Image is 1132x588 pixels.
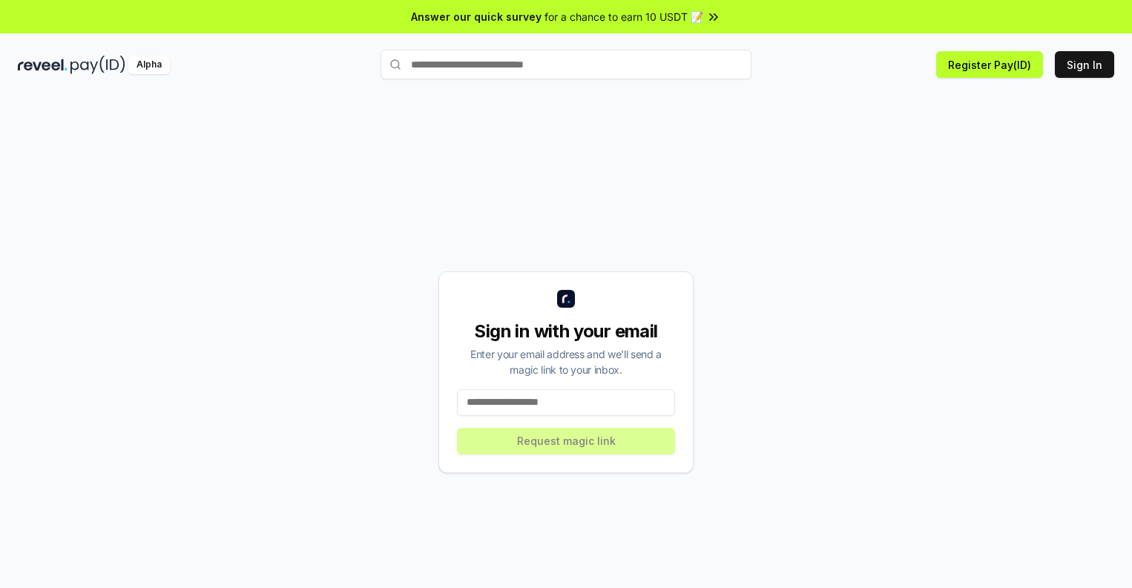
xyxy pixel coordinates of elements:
span: for a chance to earn 10 USDT 📝 [544,9,703,24]
div: Alpha [128,56,170,74]
img: pay_id [70,56,125,74]
span: Answer our quick survey [411,9,542,24]
img: logo_small [557,290,575,308]
div: Sign in with your email [457,320,675,343]
div: Enter your email address and we’ll send a magic link to your inbox. [457,346,675,377]
button: Register Pay(ID) [936,51,1043,78]
button: Sign In [1055,51,1114,78]
img: reveel_dark [18,56,68,74]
